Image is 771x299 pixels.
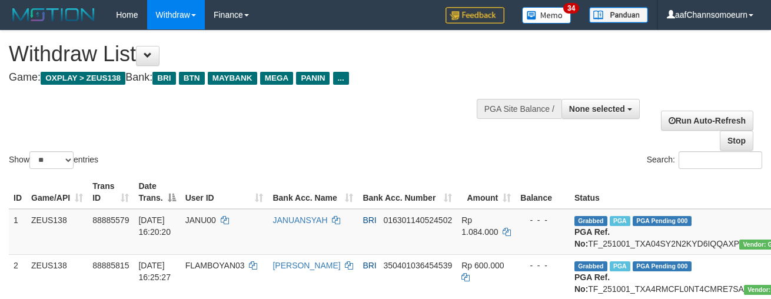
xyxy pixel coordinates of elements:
[574,273,610,294] b: PGA Ref. No:
[152,72,175,85] span: BRI
[9,151,98,169] label: Show entries
[563,3,579,14] span: 34
[41,72,125,85] span: OXPLAY > ZEUS138
[383,261,452,270] span: Copy 350401036454539 to clipboard
[574,227,610,248] b: PGA Ref. No:
[134,175,180,209] th: Date Trans.: activate to sort column descending
[633,261,692,271] span: PGA Pending
[457,175,516,209] th: Amount: activate to sort column ascending
[661,111,753,131] a: Run Auto-Refresh
[179,72,205,85] span: BTN
[720,131,753,151] a: Stop
[610,261,630,271] span: Marked by aafanarl
[633,216,692,226] span: PGA Pending
[516,175,570,209] th: Balance
[610,216,630,226] span: Marked by aafanarl
[383,215,452,225] span: Copy 016301140524502 to clipboard
[9,6,98,24] img: MOTION_logo.png
[272,215,327,225] a: JANUANSYAH
[358,175,457,209] th: Bank Acc. Number: activate to sort column ascending
[561,99,640,119] button: None selected
[92,261,129,270] span: 88885815
[208,72,257,85] span: MAYBANK
[461,261,504,270] span: Rp 600.000
[520,214,565,226] div: - - -
[574,216,607,226] span: Grabbed
[260,72,294,85] span: MEGA
[9,209,26,255] td: 1
[272,261,340,270] a: [PERSON_NAME]
[9,72,502,84] h4: Game: Bank:
[185,261,245,270] span: FLAMBOYAN03
[138,261,171,282] span: [DATE] 16:25:27
[9,175,26,209] th: ID
[461,215,498,237] span: Rp 1.084.000
[268,175,358,209] th: Bank Acc. Name: activate to sort column ascending
[29,151,74,169] select: Showentries
[296,72,330,85] span: PANIN
[26,209,88,255] td: ZEUS138
[589,7,648,23] img: panduan.png
[647,151,762,169] label: Search:
[333,72,349,85] span: ...
[181,175,268,209] th: User ID: activate to sort column ascending
[92,215,129,225] span: 88885579
[477,99,561,119] div: PGA Site Balance /
[446,7,504,24] img: Feedback.jpg
[88,175,134,209] th: Trans ID: activate to sort column ascending
[522,7,571,24] img: Button%20Memo.svg
[569,104,625,114] span: None selected
[363,215,376,225] span: BRI
[520,260,565,271] div: - - -
[185,215,216,225] span: JANU00
[679,151,762,169] input: Search:
[9,42,502,66] h1: Withdraw List
[363,261,376,270] span: BRI
[574,261,607,271] span: Grabbed
[26,175,88,209] th: Game/API: activate to sort column ascending
[138,215,171,237] span: [DATE] 16:20:20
